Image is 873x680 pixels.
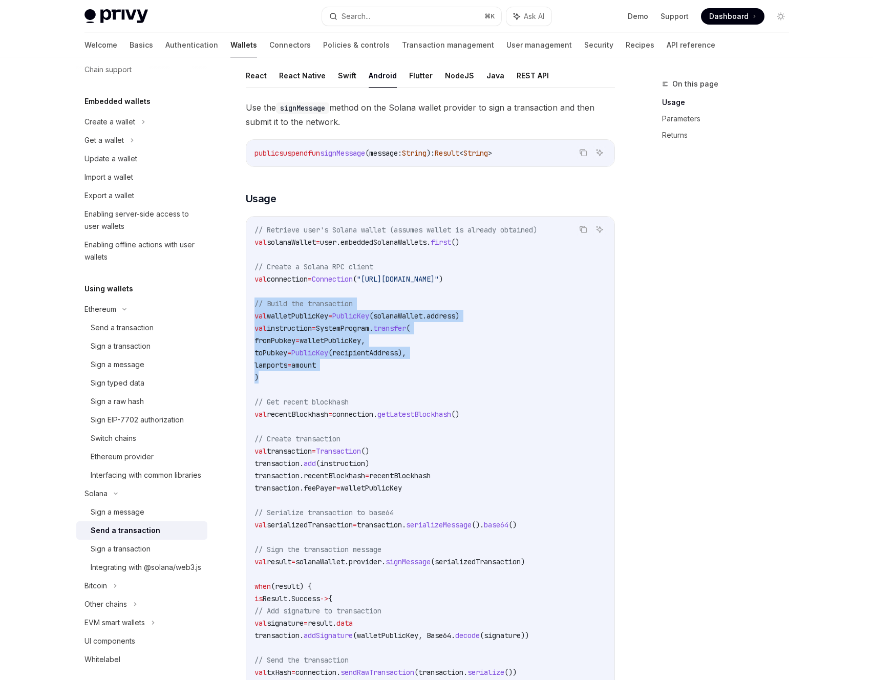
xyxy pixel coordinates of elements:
a: Enabling server-side access to user wallets [76,205,207,236]
span: String [402,148,427,158]
span: // Send the transaction [254,655,349,665]
div: Sign a transaction [91,543,151,555]
span: Ask AI [524,11,544,22]
a: Sign a transaction [76,540,207,558]
span: public [254,148,279,158]
span: // Sign the transaction message [254,545,381,554]
button: Copy the contents from the code block [577,223,590,236]
a: Returns [662,127,797,143]
span: is [254,594,263,603]
span: < [459,148,463,158]
span: sendRawTransaction [340,668,414,677]
button: Copy the contents from the code block [577,146,590,159]
div: Sign a transaction [91,340,151,352]
span: val [254,668,267,677]
div: Other chains [84,598,127,610]
span: (recipientAddress), [328,348,406,357]
span: transaction. [254,631,304,640]
span: (instruction) [316,459,369,468]
span: = [365,471,369,480]
a: Security [584,33,613,57]
span: connection [267,274,308,284]
span: = [312,324,316,333]
a: UI components [76,632,207,650]
div: Update a wallet [84,153,137,165]
a: Sign a message [76,355,207,374]
button: Flutter [409,63,433,88]
button: Ask AI [593,223,606,236]
a: Authentication [165,33,218,57]
a: Import a wallet [76,168,207,186]
span: solanaWallet [267,238,316,247]
span: (). [472,520,484,529]
span: (walletPublicKey, Base64. [353,631,455,640]
span: user.embeddedSolanaWallets. [320,238,431,247]
a: Switch chains [76,429,207,448]
span: = [308,274,312,284]
span: base64 [484,520,508,529]
span: val [254,520,267,529]
div: Send a transaction [91,524,160,537]
span: = [336,483,340,493]
span: first [431,238,451,247]
span: lamports [254,360,287,370]
span: Result [435,148,459,158]
span: () [508,520,517,529]
a: Sign EIP-7702 authorization [76,411,207,429]
button: REST API [517,63,549,88]
span: // Retrieve user's Solana wallet (assumes wallet is already obtained) [254,225,537,235]
div: Whitelabel [84,653,120,666]
span: "[URL][DOMAIN_NAME]" [357,274,439,284]
span: val [254,324,267,333]
span: // Serialize transaction to base64 [254,508,394,517]
span: when [254,582,271,591]
a: Update a wallet [76,150,207,168]
span: = [291,557,295,566]
span: suspend [279,148,308,158]
span: fromPubkey [254,336,295,345]
a: Interfacing with common libraries [76,466,207,484]
span: connection. [332,410,377,419]
span: signMessage [386,557,431,566]
span: () [451,410,459,419]
a: Send a transaction [76,521,207,540]
div: Enabling offline actions with user wallets [84,239,201,263]
span: Use the method on the Solana wallet provider to sign a transaction and then submit it to the netw... [246,100,615,129]
div: Ethereum [84,303,116,315]
span: On this page [672,78,718,90]
span: instruction [267,324,312,333]
div: Export a wallet [84,189,134,202]
span: walletPublicKey [340,483,402,493]
span: ) [254,373,259,382]
a: Whitelabel [76,650,207,669]
div: Sign a message [91,506,144,518]
div: Solana [84,487,108,500]
a: Sign a raw hash [76,392,207,411]
code: signMessage [276,102,329,114]
a: Transaction management [402,33,494,57]
span: ( [406,324,410,333]
button: Ask AI [506,7,551,26]
div: Sign EIP-7702 authorization [91,414,184,426]
span: // Get recent blockhash [254,397,349,407]
div: Ethereum provider [91,451,154,463]
span: Connection [312,274,353,284]
a: Basics [130,33,153,57]
span: txHash [267,668,291,677]
span: // Create transaction [254,434,340,443]
span: recentBlockhash [267,410,328,419]
button: React Native [279,63,326,88]
span: ( [353,274,357,284]
div: Interfacing with common libraries [91,469,201,481]
span: signature [267,619,304,628]
a: Welcome [84,33,117,57]
span: val [254,619,267,628]
span: Transaction [316,447,361,456]
span: > [488,148,492,158]
div: Sign a raw hash [91,395,144,408]
span: () [451,238,459,247]
span: transaction. [254,459,304,468]
span: (serializedTransaction) [431,557,525,566]
span: serializedTransaction [267,520,353,529]
a: Parameters [662,111,797,127]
